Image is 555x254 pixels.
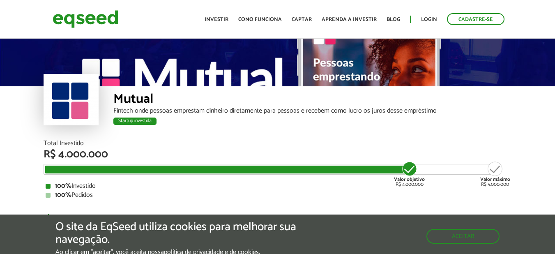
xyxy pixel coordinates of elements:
div: Startup investida [113,118,157,125]
a: Blog [387,17,400,22]
div: R$ 5.000.000 [480,161,510,187]
strong: Valor máximo [480,175,510,183]
a: Informações essenciais da oferta [44,211,143,222]
strong: Valor objetivo [394,175,425,183]
a: Aprenda a investir [322,17,377,22]
img: EqSeed [53,8,118,30]
div: Pedidos [46,192,510,199]
a: Investir [205,17,228,22]
strong: 100% [55,180,71,192]
a: Como funciona [238,17,282,22]
button: Aceitar [426,229,500,244]
div: Mutual [113,92,512,108]
strong: 100% [55,189,71,201]
a: Cadastre-se [447,13,504,25]
div: Investido [46,183,510,189]
h5: O site da EqSeed utiliza cookies para melhorar sua navegação. [55,221,322,246]
a: Login [421,17,437,22]
div: Total Investido [44,140,512,147]
div: R$ 4.000.000 [44,149,512,160]
a: Captar [292,17,312,22]
div: Fintech onde pessoas emprestam dinheiro diretamente para pessoas e recebem como lucro os juros de... [113,108,512,114]
div: R$ 4.000.000 [394,161,425,187]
